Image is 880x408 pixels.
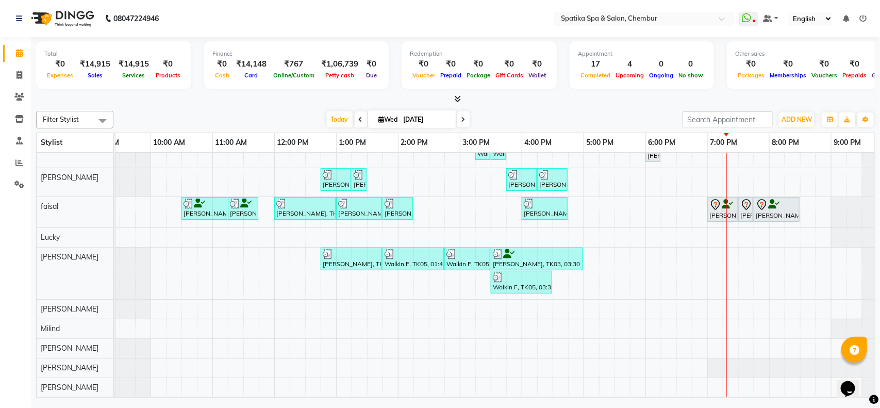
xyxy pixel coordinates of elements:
div: ₹0 [735,58,767,70]
img: logo [26,4,97,33]
a: 10:00 AM [151,135,188,150]
span: No show [676,72,706,79]
div: [PERSON_NAME], TK08, 07:45 PM-08:30 PM, Haircuts [755,199,799,220]
span: Services [120,72,148,79]
div: ₹0 [840,58,869,70]
span: Prepaid [438,72,464,79]
div: ₹0 [212,58,232,70]
iframe: chat widget [837,367,870,398]
span: Milind [41,324,60,333]
div: ₹0 [464,58,493,70]
div: 0 [646,58,676,70]
div: [PERSON_NAME], TK03, 03:45 PM-04:15 PM, Classic Foot Massage [507,170,536,189]
a: 3:00 PM [460,135,493,150]
div: [PERSON_NAME] V, TK02, 10:30 AM-11:15 AM, Haircuts [182,199,226,218]
div: ₹0 [410,58,438,70]
div: ₹0 [809,58,840,70]
div: ₹0 [362,58,380,70]
a: 5:00 PM [584,135,617,150]
span: Ongoing [646,72,676,79]
span: Stylist [41,138,62,147]
span: Gift Cards [493,72,526,79]
div: [PERSON_NAME] V, TK02, 11:15 AM-11:45 AM, [PERSON_NAME] Styling / Crafting / Trim [229,199,257,218]
span: Memberships [767,72,809,79]
a: 8:00 PM [770,135,802,150]
a: 4:00 PM [522,135,555,150]
div: [PERSON_NAME], TK04, 01:45 PM-02:15 PM, Head Massage-Coconut / Olive / Almond Oil 30 Mins [384,199,412,218]
div: 0 [676,58,706,70]
div: ₹0 [44,58,76,70]
div: [PERSON_NAME], TK08, 07:30 PM-07:45 PM, [DEMOGRAPHIC_DATA]-Majirel Global Color - Hair Upto Neck ... [739,199,752,220]
div: ₹767 [271,58,317,70]
div: [PERSON_NAME], TK04, 12:45 PM-01:45 PM, [DEMOGRAPHIC_DATA]-Inoa Touch Up (Up To 2 Inches) [322,249,381,269]
a: 11:00 AM [213,135,250,150]
span: ADD NEW [782,116,812,123]
div: 4 [613,58,646,70]
input: Search Appointment [683,111,773,127]
span: [PERSON_NAME] [41,304,98,314]
span: Wallet [526,72,549,79]
div: ₹0 [153,58,183,70]
div: [PERSON_NAME], TK04, 01:15 PM-01:30 PM, Eyebrows [353,170,366,189]
div: 17 [578,58,613,70]
span: Filter Stylist [43,115,79,123]
a: 12:00 PM [275,135,311,150]
span: Sales [85,72,105,79]
span: [PERSON_NAME] [41,173,98,182]
span: [PERSON_NAME] [41,363,98,372]
div: [PERSON_NAME], TK03, 03:30 PM-05:00 PM, [DEMOGRAPHIC_DATA]-Inoa Touch Up (Up To 2 Inches) [492,249,582,269]
div: Walkin F, TK05, 01:45 PM-02:45 PM, Clear Dose For Dandruff / Dry Scalp- Per Tube [384,249,443,269]
div: [PERSON_NAME], TK06, 04:00 PM-04:45 PM, Haircuts [523,199,567,218]
b: 08047224946 [113,4,159,33]
div: [PERSON_NAME], TK04, 12:45 PM-01:15 PM, Classic Manicure [322,170,350,189]
div: Total [44,50,183,58]
div: [PERSON_NAME], TK04, 01:00 PM-01:45 PM, Haircuts [337,199,381,218]
div: ₹1,06,739 [317,58,362,70]
span: [PERSON_NAME] [41,252,98,262]
div: Finance [212,50,380,58]
span: [PERSON_NAME] [41,383,98,392]
span: Today [327,111,353,127]
div: Redemption [410,50,549,58]
a: 1:00 PM [337,135,369,150]
span: Completed [578,72,613,79]
div: ₹14,915 [76,58,114,70]
a: 2:00 PM [399,135,431,150]
span: Prepaids [840,72,869,79]
div: ₹0 [526,58,549,70]
span: Online/Custom [271,72,317,79]
div: Walkin F, TK05, 02:45 PM-03:30 PM, [DEMOGRAPHIC_DATA]-Haircuts [445,249,489,269]
div: [PERSON_NAME], TK04, 12:00 PM-01:00 PM, [DEMOGRAPHIC_DATA]-Majirel Global Color - Hair Upto Neck ... [275,199,335,218]
div: ₹14,148 [232,58,271,70]
a: 6:00 PM [646,135,678,150]
span: Due [363,72,379,79]
div: Walkin F, TK05, 03:30 PM-04:30 PM, [DEMOGRAPHIC_DATA]-Inoa Global - Hair Below Shoulder [492,272,551,292]
a: 9:00 PM [832,135,864,150]
span: Voucher [410,72,438,79]
span: Products [153,72,183,79]
div: ₹0 [438,58,464,70]
span: Card [242,72,261,79]
div: ₹0 [767,58,809,70]
div: [PERSON_NAME], TK03, 04:15 PM-04:45 PM, Classic Foot Massage [538,170,567,189]
span: Vouchers [809,72,840,79]
span: Package [464,72,493,79]
span: Expenses [44,72,76,79]
div: ₹0 [493,58,526,70]
span: Upcoming [613,72,646,79]
span: Packages [735,72,767,79]
span: faisal [41,202,58,211]
div: ₹14,915 [114,58,153,70]
button: ADD NEW [779,112,815,127]
span: [PERSON_NAME] [41,344,98,353]
span: Petty cash [323,72,357,79]
div: Appointment [578,50,706,58]
a: 7:00 PM [708,135,740,150]
input: 2025-09-03 [401,112,452,127]
span: Lucky [41,233,60,242]
span: Wed [376,116,401,123]
span: Cash [212,72,232,79]
div: [PERSON_NAME], TK08, 07:00 PM-07:30 PM, [PERSON_NAME] Styling / Crafting / Trim [708,199,737,220]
